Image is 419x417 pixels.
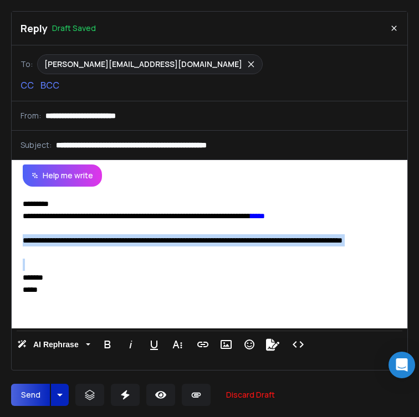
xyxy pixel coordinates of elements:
button: Underline (⌘U) [144,333,165,356]
button: Code View [288,333,309,356]
p: CC [21,79,34,92]
p: From: [21,110,41,121]
span: AI Rephrase [31,340,81,349]
p: BCC [40,79,59,92]
button: Italic (⌘I) [120,333,141,356]
p: Draft Saved [52,23,96,34]
button: More Text [167,333,188,356]
button: Insert Image (⌘P) [216,333,237,356]
button: Bold (⌘B) [97,333,118,356]
button: Insert Link (⌘K) [192,333,213,356]
button: AI Rephrase [15,333,93,356]
button: Help me write [23,164,102,187]
button: Send [11,384,50,406]
p: [PERSON_NAME][EMAIL_ADDRESS][DOMAIN_NAME] [44,59,242,70]
button: Emoticons [239,333,260,356]
button: Discard Draft [217,384,284,406]
p: Subject: [21,140,52,151]
div: Open Intercom Messenger [389,352,415,378]
p: Reply [21,20,48,36]
p: To: [21,59,33,70]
